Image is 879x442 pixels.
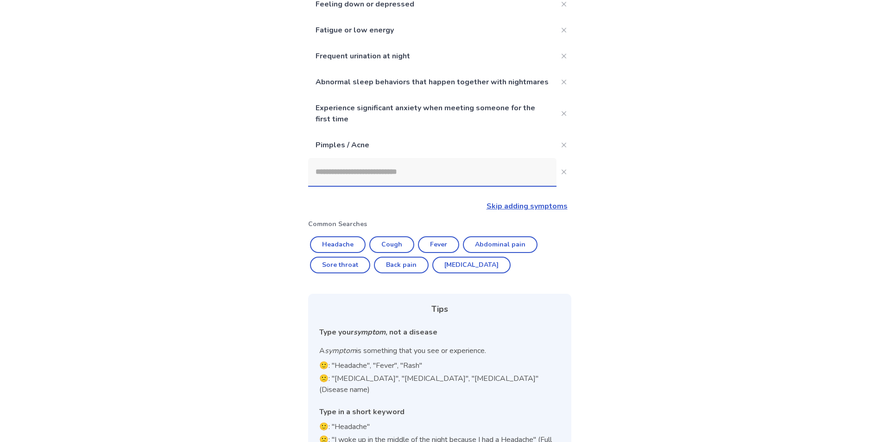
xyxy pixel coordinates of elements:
p: Abnormal sleep behaviors that happen together with nightmares [308,69,556,95]
i: symptom [325,346,356,356]
button: Sore throat [310,257,370,273]
button: Close [556,164,571,179]
div: Type your , not a disease [319,327,560,338]
a: Skip adding symptoms [487,201,568,211]
button: Abdominal pain [463,236,538,253]
p: A is something that you see or experience. [319,345,560,356]
button: Cough [369,236,414,253]
p: Pimples / Acne [308,132,556,158]
p: Common Searches [308,219,571,229]
button: Close [556,106,571,121]
div: Type in a short keyword [319,406,560,417]
button: [MEDICAL_DATA] [432,257,511,273]
button: Headache [310,236,366,253]
button: Close [556,49,571,63]
button: Close [556,138,571,152]
p: 🙁: "[MEDICAL_DATA]", "[MEDICAL_DATA]", "[MEDICAL_DATA]" (Disease name) [319,373,560,395]
p: 🙂: "Headache" [319,421,560,432]
button: Close [556,75,571,89]
button: Back pain [374,257,429,273]
i: symptom [354,327,386,337]
button: Fever [418,236,459,253]
p: Frequent urination at night [308,43,556,69]
div: Tips [319,303,560,316]
p: Experience significant anxiety when meeting someone for the first time [308,95,556,132]
button: Close [556,23,571,38]
p: Fatigue or low energy [308,17,556,43]
p: 🙂: "Headache", "Fever", "Rash" [319,360,560,371]
input: Close [308,158,556,186]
